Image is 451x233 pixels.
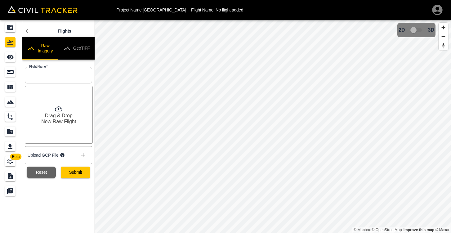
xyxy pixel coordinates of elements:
[7,6,78,13] img: Civil Tracker
[117,7,186,12] p: Project Name: [GEOGRAPHIC_DATA]
[435,228,449,232] a: Maxar
[354,228,371,232] a: Mapbox
[191,7,243,12] p: Flight Name: No flight added
[439,32,448,41] button: Zoom out
[428,27,434,33] span: 3D
[439,23,448,32] button: Zoom in
[95,20,451,233] canvas: Map
[439,41,448,50] button: Reset bearing to north
[408,24,426,36] span: 3D model not uploaded yet
[372,228,402,232] a: OpenStreetMap
[399,27,405,33] span: 2D
[404,228,434,232] a: Map feedback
